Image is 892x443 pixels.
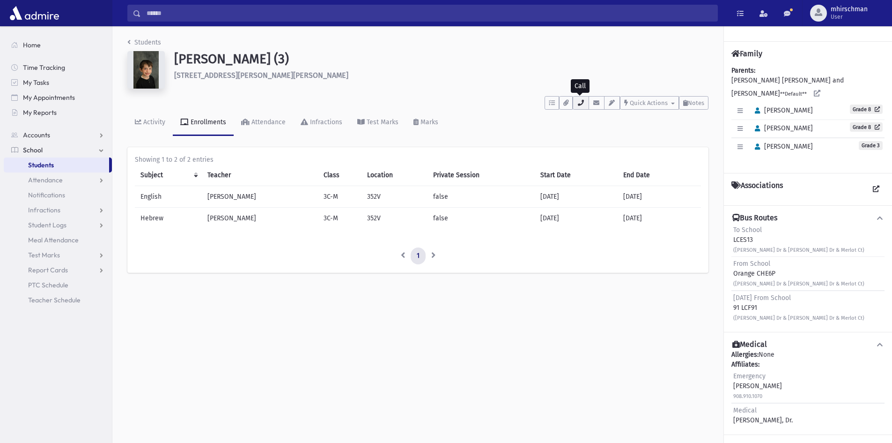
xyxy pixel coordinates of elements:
[751,124,813,132] span: [PERSON_NAME]
[28,251,60,259] span: Test Marks
[174,51,708,67] h1: [PERSON_NAME] (3)
[732,340,767,350] h4: Medical
[535,165,618,186] th: Start Date
[411,248,426,264] a: 1
[850,105,883,114] a: Grade 8
[4,75,112,90] a: My Tasks
[127,38,161,46] a: Students
[733,281,864,287] small: ([PERSON_NAME] Dr & [PERSON_NAME] Dr & Merlot Ct)
[189,118,226,126] div: Enrollments
[733,226,762,234] span: To School
[731,351,759,359] b: Allergies:
[28,191,65,199] span: Notifications
[733,294,791,302] span: [DATE] From School
[28,296,81,304] span: Teacher Schedule
[733,259,864,288] div: Orange CHE6P
[751,143,813,150] span: [PERSON_NAME]
[535,208,618,229] td: [DATE]
[620,96,679,110] button: Quick Actions
[428,208,535,229] td: false
[23,41,41,49] span: Home
[28,221,66,229] span: Student Logs
[868,181,885,198] a: View all Associations
[733,260,770,268] span: From School
[361,165,427,186] th: Location
[688,99,704,106] span: Notes
[4,293,112,308] a: Teacher Schedule
[732,213,777,223] h4: Bus Routes
[23,146,43,154] span: School
[141,5,717,22] input: Search
[630,99,668,106] span: Quick Actions
[731,213,885,223] button: Bus Routes
[831,13,868,21] span: User
[731,49,762,58] h4: Family
[28,161,54,169] span: Students
[135,165,202,186] th: Subject
[127,38,161,51] nav: breadcrumb
[318,165,361,186] th: Class
[308,118,342,126] div: Infractions
[202,208,318,229] td: [PERSON_NAME]
[618,186,701,208] td: [DATE]
[127,110,173,136] a: Activity
[4,143,112,158] a: School
[28,176,63,184] span: Attendance
[135,186,202,208] td: English
[733,315,864,321] small: ([PERSON_NAME] Dr & [PERSON_NAME] Dr & Merlot Ct)
[318,208,361,229] td: 3C-M
[4,203,112,218] a: Infractions
[733,247,864,253] small: ([PERSON_NAME] Dr & [PERSON_NAME] Dr & Merlot Ct)
[4,233,112,248] a: Meal Attendance
[571,79,590,93] div: Call
[365,118,398,126] div: Test Marks
[23,78,49,87] span: My Tasks
[350,110,406,136] a: Test Marks
[293,110,350,136] a: Infractions
[679,96,708,110] button: Notes
[733,405,793,425] div: [PERSON_NAME], Dr.
[428,186,535,208] td: false
[733,393,762,399] small: 908.910.1070
[731,350,885,427] div: None
[859,141,883,150] span: Grade 3
[428,165,535,186] th: Private Session
[4,158,109,173] a: Students
[731,340,885,350] button: Medical
[4,128,112,143] a: Accounts
[4,248,112,263] a: Test Marks
[318,186,361,208] td: 3C-M
[202,165,318,186] th: Teacher
[7,4,61,23] img: AdmirePro
[850,122,883,132] a: Grade 8
[4,188,112,203] a: Notifications
[731,181,783,198] h4: Associations
[4,278,112,293] a: PTC Schedule
[28,206,60,214] span: Infractions
[23,63,65,72] span: Time Tracking
[23,93,75,102] span: My Appointments
[135,155,701,165] div: Showing 1 to 2 of 2 entries
[4,105,112,120] a: My Reports
[733,372,766,380] span: Emergency
[361,186,427,208] td: 352V
[174,71,708,80] h6: [STREET_ADDRESS][PERSON_NAME][PERSON_NAME]
[28,236,79,244] span: Meal Attendance
[733,371,782,401] div: [PERSON_NAME]
[751,106,813,114] span: [PERSON_NAME]
[250,118,286,126] div: Attendance
[361,208,427,229] td: 352V
[419,118,438,126] div: Marks
[141,118,165,126] div: Activity
[406,110,446,136] a: Marks
[4,38,112,53] a: Home
[731,67,755,75] b: Parents:
[4,263,112,278] a: Report Cards
[4,60,112,75] a: Time Tracking
[831,6,868,13] span: mhirschman
[4,173,112,188] a: Attendance
[202,186,318,208] td: [PERSON_NAME]
[733,225,864,255] div: LCES13
[618,165,701,186] th: End Date
[4,218,112,233] a: Student Logs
